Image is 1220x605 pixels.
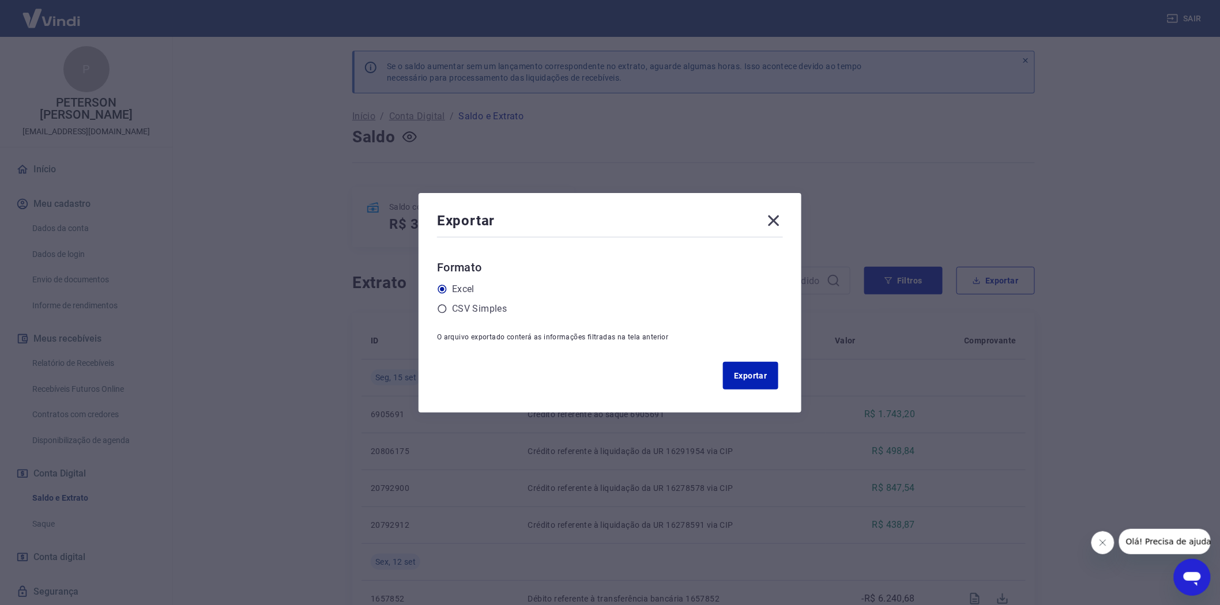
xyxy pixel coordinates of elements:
[452,302,507,316] label: CSV Simples
[437,211,783,235] div: Exportar
[7,8,97,17] span: Olá! Precisa de ajuda?
[452,282,475,296] label: Excel
[723,362,778,390] button: Exportar
[437,258,783,277] h6: Formato
[1119,529,1211,554] iframe: Mensagem da empresa
[437,333,669,341] span: O arquivo exportado conterá as informações filtradas na tela anterior
[1174,559,1211,596] iframe: Botão para abrir a janela de mensagens
[1091,531,1114,554] iframe: Fechar mensagem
